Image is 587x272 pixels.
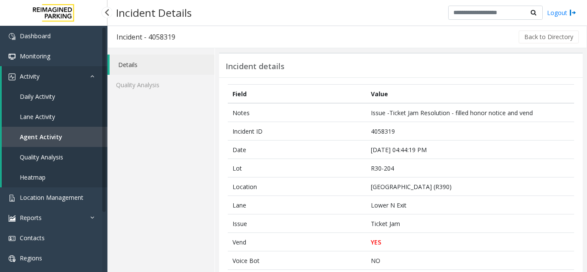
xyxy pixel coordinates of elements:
a: Details [110,55,214,75]
td: Vend [228,233,366,251]
p: NO [371,256,570,265]
td: 4058319 [366,122,574,141]
td: [GEOGRAPHIC_DATA] (R390) [366,177,574,196]
a: Quality Analysis [2,147,107,167]
a: Quality Analysis [107,75,214,95]
td: Ticket Jam [366,214,574,233]
td: Issue -Ticket Jam Resolution - filled honor notice and vend [366,103,574,122]
span: Agent Activity [20,133,62,141]
h3: Incident details [226,62,284,71]
a: Agent Activity [2,127,107,147]
img: 'icon' [9,235,15,242]
span: Location Management [20,193,83,202]
td: Location [228,177,366,196]
img: 'icon' [9,255,15,262]
td: Incident ID [228,122,366,141]
img: 'icon' [9,215,15,222]
span: Activity [20,72,40,80]
span: Dashboard [20,32,51,40]
td: Lane [228,196,366,214]
a: Daily Activity [2,86,107,107]
span: Daily Activity [20,92,55,101]
td: Notes [228,103,366,122]
td: Voice Bot [228,251,366,270]
img: 'icon' [9,73,15,80]
img: 'icon' [9,33,15,40]
span: Regions [20,254,42,262]
td: Lot [228,159,366,177]
span: Contacts [20,234,45,242]
span: Quality Analysis [20,153,63,161]
a: Heatmap [2,167,107,187]
a: Logout [547,8,576,17]
img: 'icon' [9,195,15,202]
td: R30-204 [366,159,574,177]
th: Value [366,85,574,104]
span: Lane Activity [20,113,55,121]
img: 'icon' [9,53,15,60]
span: Reports [20,214,42,222]
a: Activity [2,66,107,86]
a: Lane Activity [2,107,107,127]
td: [DATE] 04:44:19 PM [366,141,574,159]
button: Back to Directory [519,31,579,43]
h3: Incident - 4058319 [108,27,184,47]
span: Monitoring [20,52,50,60]
td: Issue [228,214,366,233]
th: Field [228,85,366,104]
td: Date [228,141,366,159]
span: Heatmap [20,173,46,181]
h3: Incident Details [112,2,196,23]
p: YES [371,238,570,247]
img: logout [569,8,576,17]
td: Lower N Exit [366,196,574,214]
